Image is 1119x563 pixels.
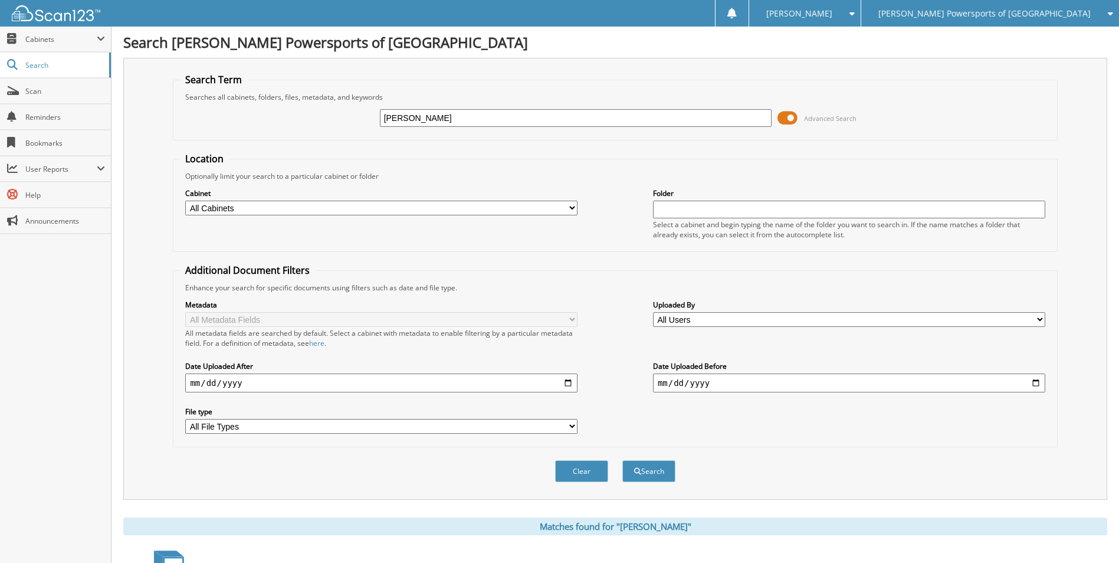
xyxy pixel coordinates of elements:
[185,300,577,310] label: Metadata
[622,460,675,482] button: Search
[653,220,1045,240] div: Select a cabinet and begin typing the name of the folder you want to search in. If the name match...
[185,374,577,392] input: start
[179,73,248,86] legend: Search Term
[766,10,832,17] span: [PERSON_NAME]
[309,338,324,348] a: here
[653,300,1045,310] label: Uploaded By
[25,190,105,200] span: Help
[25,216,105,226] span: Announcements
[185,361,577,371] label: Date Uploaded After
[179,264,316,277] legend: Additional Document Filters
[653,374,1045,392] input: end
[25,34,97,44] span: Cabinets
[123,32,1107,52] h1: Search [PERSON_NAME] Powersports of [GEOGRAPHIC_DATA]
[25,138,105,148] span: Bookmarks
[179,152,229,165] legend: Location
[653,361,1045,371] label: Date Uploaded Before
[878,10,1091,17] span: [PERSON_NAME] Powersports of [GEOGRAPHIC_DATA]
[123,518,1107,535] div: Matches found for "[PERSON_NAME]"
[179,171,1051,181] div: Optionally limit your search to a particular cabinet or folder
[12,5,100,21] img: scan123-logo-white.svg
[179,283,1051,293] div: Enhance your search for specific documents using filters such as date and file type.
[179,92,1051,102] div: Searches all cabinets, folders, files, metadata, and keywords
[25,164,97,174] span: User Reports
[653,188,1045,198] label: Folder
[185,188,577,198] label: Cabinet
[25,60,103,70] span: Search
[185,407,577,417] label: File type
[555,460,608,482] button: Clear
[25,86,105,96] span: Scan
[25,112,105,122] span: Reminders
[804,114,857,123] span: Advanced Search
[185,328,577,348] div: All metadata fields are searched by default. Select a cabinet with metadata to enable filtering b...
